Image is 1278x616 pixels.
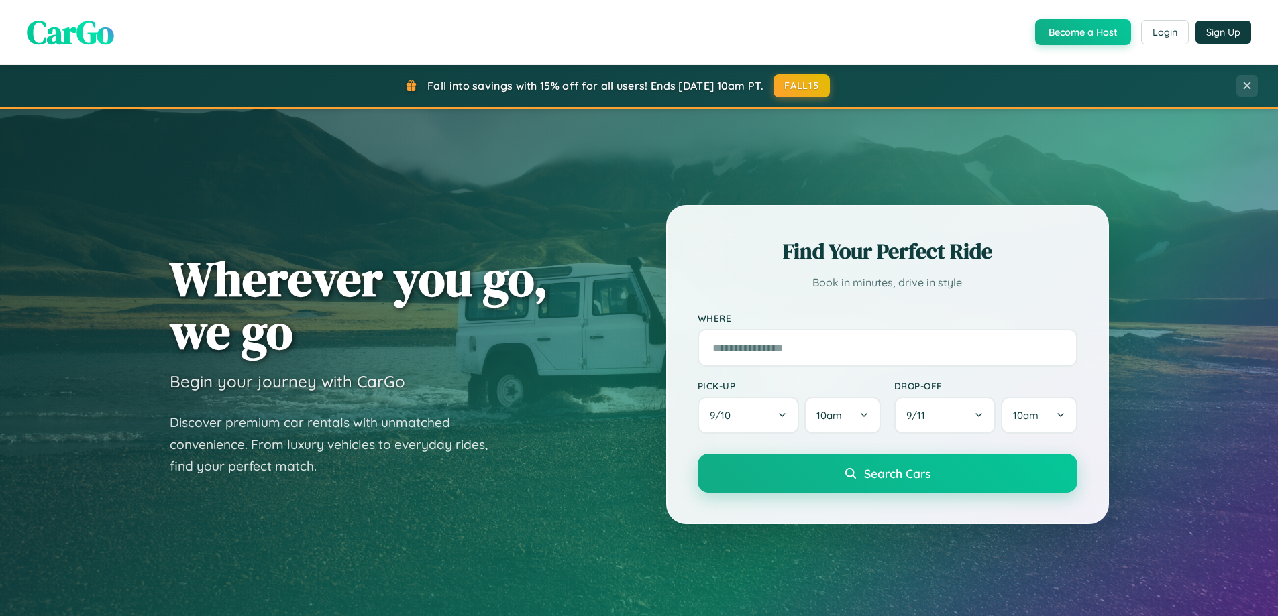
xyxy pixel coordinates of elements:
[698,380,881,391] label: Pick-up
[698,454,1077,493] button: Search Cars
[774,74,830,97] button: FALL15
[816,409,842,422] span: 10am
[804,397,880,434] button: 10am
[864,466,930,481] span: Search Cars
[1013,409,1039,422] span: 10am
[170,412,505,477] p: Discover premium car rentals with unmatched convenience. From luxury vehicles to everyday rides, ...
[698,312,1077,324] label: Where
[698,397,800,434] button: 9/10
[906,409,932,422] span: 9 / 11
[427,79,763,93] span: Fall into savings with 15% off for all users! Ends [DATE] 10am PT.
[698,237,1077,266] h2: Find Your Perfect Ride
[698,273,1077,292] p: Book in minutes, drive in style
[1195,21,1251,44] button: Sign Up
[1141,20,1189,44] button: Login
[27,10,114,54] span: CarGo
[894,380,1077,391] label: Drop-off
[170,252,548,358] h1: Wherever you go, we go
[894,397,996,434] button: 9/11
[710,409,737,422] span: 9 / 10
[170,371,405,391] h3: Begin your journey with CarGo
[1001,397,1077,434] button: 10am
[1035,19,1131,45] button: Become a Host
